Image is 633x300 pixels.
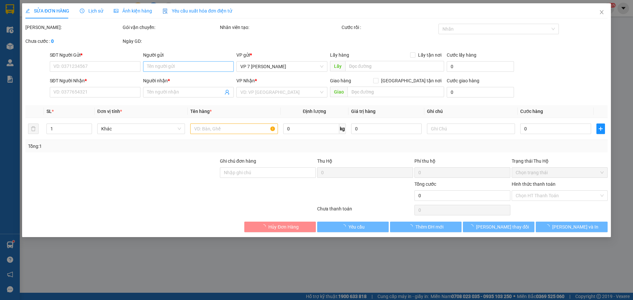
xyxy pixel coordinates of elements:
[123,24,219,31] div: Gói vận chuyển:
[512,181,556,187] label: Hình thức thanh toán
[114,8,152,14] span: Ảnh kiện hàng
[427,123,515,134] input: Ghi Chú
[545,224,552,229] span: loading
[190,109,212,114] span: Tên hàng
[25,8,69,14] span: SỬA ĐƠN HÀNG
[50,77,140,84] div: SĐT Người Nhận
[447,78,479,83] label: Cước giao hàng
[596,123,605,134] button: plus
[46,109,52,114] span: SL
[237,78,255,83] span: VP Nhận
[225,90,230,95] span: user-add
[261,224,268,229] span: loading
[414,157,510,167] div: Phí thu hộ
[268,223,299,231] span: Hủy Đơn Hàng
[339,123,346,134] span: kg
[317,222,389,232] button: Yêu cầu
[28,143,244,150] div: Tổng: 1
[80,9,84,13] span: clock-circle
[330,52,349,58] span: Lấy hàng
[143,51,234,59] div: Người gửi
[341,224,348,229] span: loading
[378,77,444,84] span: [GEOGRAPHIC_DATA] tận nơi
[330,78,351,83] span: Giao hàng
[241,62,323,71] span: VP 7 Phạm Văn Đồng
[408,224,415,229] span: loading
[415,51,444,59] span: Lấy tận nơi
[599,10,604,15] span: close
[463,222,534,232] button: [PERSON_NAME] thay đổi
[552,223,598,231] span: [PERSON_NAME] và In
[220,158,256,164] label: Ghi chú đơn hàng
[25,38,121,45] div: Chưa cước :
[143,77,234,84] div: Người nhận
[415,223,443,231] span: Thêm ĐH mới
[414,181,436,187] span: Tổng cước
[330,61,345,71] span: Lấy
[330,87,347,97] span: Giao
[101,124,181,134] span: Khác
[220,24,340,31] div: Nhân viên tạo:
[447,52,476,58] label: Cước lấy hàng
[190,123,278,134] input: VD: Bàn, Ghế
[114,9,118,13] span: picture
[220,167,316,178] input: Ghi chú đơn hàng
[163,8,232,14] span: Yêu cầu xuất hóa đơn điện tử
[447,87,514,97] input: Cước giao hàng
[390,222,462,232] button: Thêm ĐH mới
[237,51,327,59] div: VP gửi
[25,9,30,13] span: edit
[351,109,376,114] span: Giá trị hàng
[316,205,414,217] div: Chưa thanh toán
[303,109,326,114] span: Định lượng
[520,109,543,114] span: Cước hàng
[536,222,608,232] button: [PERSON_NAME] và In
[80,8,103,14] span: Lịch sử
[476,223,529,231] span: [PERSON_NAME] thay đổi
[512,157,608,165] div: Trạng thái Thu Hộ
[469,224,476,229] span: loading
[347,87,444,97] input: Dọc đường
[592,3,611,22] button: Close
[28,123,39,134] button: delete
[163,9,168,14] img: icon
[123,38,219,45] div: Ngày GD:
[348,223,365,231] span: Yêu cầu
[25,24,121,31] div: [PERSON_NAME]:
[342,24,437,31] div: Cước rồi :
[345,61,444,71] input: Dọc đường
[244,222,316,232] button: Hủy Đơn Hàng
[447,61,514,72] input: Cước lấy hàng
[50,51,140,59] div: SĐT Người Gửi
[97,109,122,114] span: Đơn vị tính
[516,168,604,177] span: Chọn trạng thái
[317,158,332,164] span: Thu Hộ
[425,105,518,118] th: Ghi chú
[51,39,54,44] b: 0
[597,126,605,131] span: plus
